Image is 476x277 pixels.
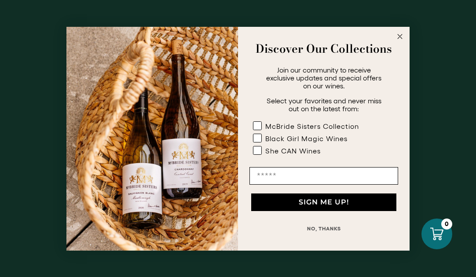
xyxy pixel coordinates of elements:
[395,31,405,42] button: Close dialog
[441,219,452,230] div: 0
[265,135,348,142] div: Black Girl Magic Wines
[266,66,381,90] span: Join our community to receive exclusive updates and special offers on our wines.
[256,40,392,57] strong: Discover Our Collections
[249,167,398,185] input: Email
[265,147,321,155] div: She CAN Wines
[66,27,238,251] img: 42653730-7e35-4af7-a99d-12bf478283cf.jpeg
[267,97,381,113] span: Select your favorites and never miss out on the latest from:
[249,220,398,237] button: NO, THANKS
[251,193,396,211] button: SIGN ME UP!
[265,122,359,130] div: McBride Sisters Collection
